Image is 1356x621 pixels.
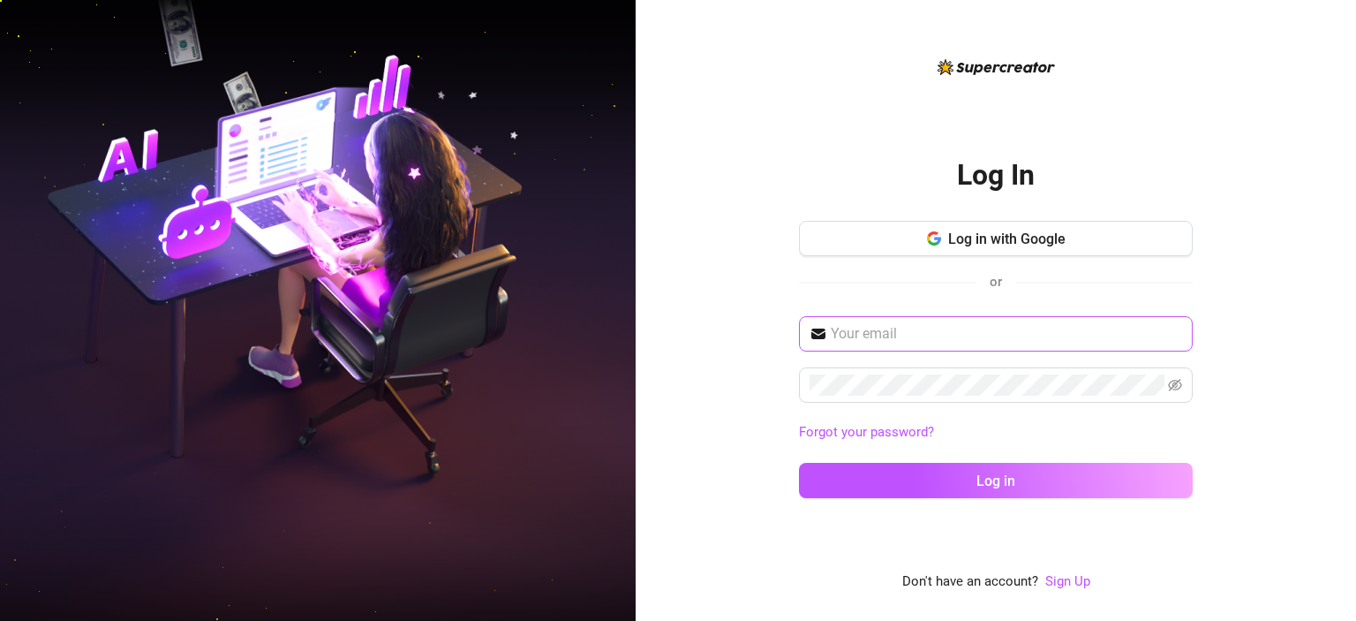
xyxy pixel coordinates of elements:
[1168,378,1182,392] span: eye-invisible
[990,274,1002,290] span: or
[799,221,1193,256] button: Log in with Google
[976,473,1015,489] span: Log in
[799,463,1193,498] button: Log in
[957,157,1035,193] h2: Log In
[831,323,1182,345] input: Your email
[948,231,1066,247] span: Log in with Google
[902,572,1038,593] span: Don't have an account?
[1045,572,1090,593] a: Sign Up
[799,424,934,440] a: Forgot your password?
[799,422,1193,443] a: Forgot your password?
[1045,573,1090,589] a: Sign Up
[938,59,1055,75] img: logo-BBDzfeDw.svg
